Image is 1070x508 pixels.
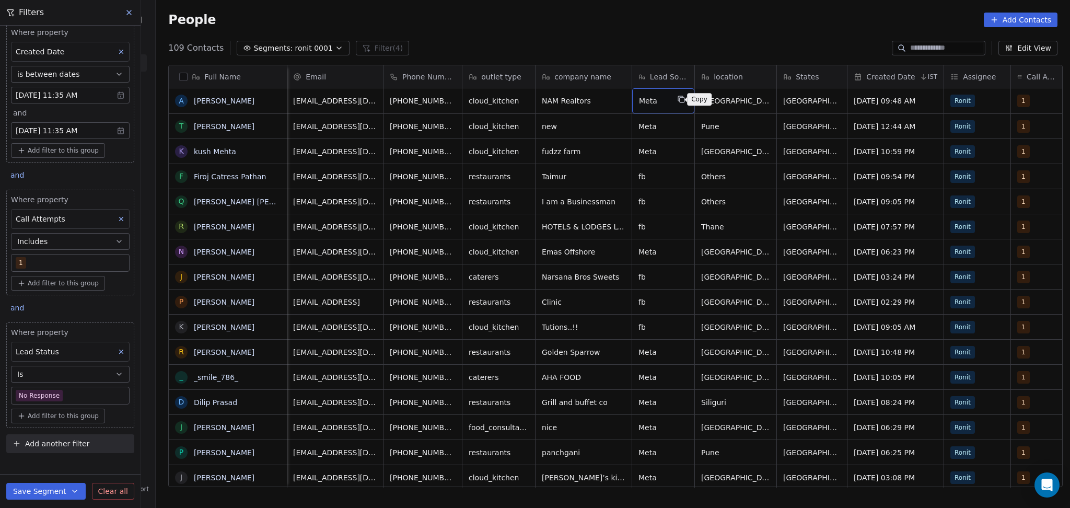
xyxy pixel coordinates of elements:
[701,171,770,182] span: Others
[701,121,770,132] span: Pune
[293,397,377,408] span: [EMAIL_ADDRESS][DOMAIN_NAME]
[783,422,841,433] span: [GEOGRAPHIC_DATA]
[854,222,937,232] span: [DATE] 07:57 PM
[714,72,743,82] span: location
[950,221,975,233] span: Ronit
[796,72,819,82] span: States
[854,197,937,207] span: [DATE] 09:05 PM
[1017,421,1030,434] span: 1
[701,247,770,257] span: [GEOGRAPHIC_DATA]
[638,472,688,483] span: Meta
[847,65,944,88] div: Created DateIST
[542,96,625,106] span: NAM Realtors
[542,222,625,232] span: HOTELS & LODGES LTD
[950,296,975,308] span: Ronit
[783,372,841,383] span: [GEOGRAPHIC_DATA]
[638,222,688,232] span: fb
[293,297,377,307] span: [EMAIL_ADDRESS]
[179,296,183,307] div: P
[194,122,254,131] a: [PERSON_NAME]
[632,65,694,88] div: Lead Source
[783,472,841,483] span: [GEOGRAPHIC_DATA]
[194,423,254,432] a: [PERSON_NAME]
[293,96,377,106] span: [EMAIL_ADDRESS][DOMAIN_NAME]
[1017,371,1030,384] span: 1
[783,397,841,408] span: [GEOGRAPHIC_DATA]
[701,197,770,207] span: Others
[390,322,456,332] span: [PHONE_NUMBER]
[542,347,625,357] span: Golden Sparrow
[854,472,937,483] span: [DATE] 03:08 PM
[542,121,625,132] span: new
[638,121,688,132] span: Meta
[783,297,841,307] span: [GEOGRAPHIC_DATA]
[293,372,377,383] span: [EMAIL_ADDRESS][DOMAIN_NAME]
[638,322,688,332] span: fb
[469,96,529,106] span: cloud_kitchen
[701,222,770,232] span: Thane
[950,446,975,459] span: Ronit
[638,297,688,307] span: fb
[542,247,625,257] span: Emas Offshore
[536,65,632,88] div: company name
[950,371,975,384] span: Ronit
[1017,195,1030,208] span: 1
[1017,446,1030,459] span: 1
[1017,95,1030,107] span: 1
[390,247,456,257] span: [PHONE_NUMBER]
[554,72,611,82] span: company name
[1017,221,1030,233] span: 1
[402,72,456,82] span: Phone Number
[777,65,847,88] div: States
[293,472,377,483] span: [EMAIL_ADDRESS][DOMAIN_NAME]
[179,397,184,408] div: D
[469,297,529,307] span: restaurants
[293,322,377,332] span: [EMAIL_ADDRESS][DOMAIN_NAME]
[854,397,937,408] span: [DATE] 08:24 PM
[390,447,456,458] span: [PHONE_NUMBER]
[854,121,937,132] span: [DATE] 12:44 AM
[638,347,688,357] span: Meta
[179,146,184,157] div: k
[168,12,216,28] span: People
[390,372,456,383] span: [PHONE_NUMBER]
[469,146,529,157] span: cloud_kitchen
[469,171,529,182] span: restaurants
[390,171,456,182] span: [PHONE_NUMBER]
[783,322,841,332] span: [GEOGRAPHIC_DATA]
[306,72,326,82] span: Email
[866,72,915,82] span: Created Date
[783,222,841,232] span: [GEOGRAPHIC_DATA]
[639,96,669,106] span: Meta
[542,372,625,383] span: AHA FOOD
[194,198,381,206] a: [PERSON_NAME] [PERSON_NAME] [PERSON_NAME]
[179,221,184,232] div: R
[179,347,184,357] div: R
[469,422,529,433] span: food_consultants
[293,121,377,132] span: [EMAIL_ADDRESS][DOMAIN_NAME]
[542,322,625,332] span: Tutions..!!
[854,372,937,383] span: [DATE] 10:05 PM
[542,146,625,157] span: fudzz farm
[356,41,410,55] button: Filter(4)
[194,298,254,306] a: [PERSON_NAME]
[462,65,535,88] div: outlet type
[542,297,625,307] span: Clinic
[783,347,841,357] span: [GEOGRAPHIC_DATA]
[950,246,975,258] span: Ronit
[390,146,456,157] span: [PHONE_NUMBER]
[179,196,184,207] div: Q
[194,248,254,256] a: [PERSON_NAME]
[194,97,254,105] a: [PERSON_NAME]
[194,172,266,181] a: Firoj Catress Pathan
[179,246,184,257] div: N
[169,88,287,488] div: grid
[783,447,841,458] span: [GEOGRAPHIC_DATA]
[701,397,770,408] span: Siliguri
[1017,170,1030,183] span: 1
[293,146,377,157] span: [EMAIL_ADDRESS][DOMAIN_NAME]
[854,447,937,458] span: [DATE] 06:25 PM
[194,448,254,457] a: [PERSON_NAME]
[194,373,238,382] a: _smile_786_
[293,347,377,357] span: [EMAIL_ADDRESS][DOMAIN_NAME]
